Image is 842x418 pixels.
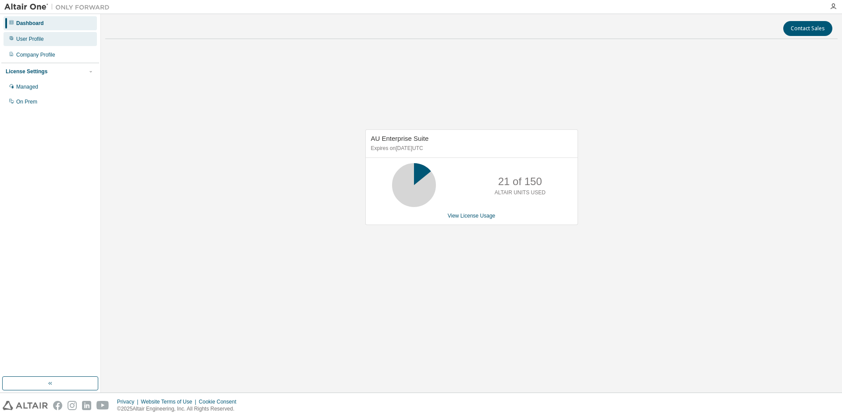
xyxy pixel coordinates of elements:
[783,21,832,36] button: Contact Sales
[96,401,109,410] img: youtube.svg
[16,20,44,27] div: Dashboard
[117,398,141,405] div: Privacy
[4,3,114,11] img: Altair One
[141,398,199,405] div: Website Terms of Use
[6,68,47,75] div: License Settings
[16,98,37,105] div: On Prem
[68,401,77,410] img: instagram.svg
[117,405,242,413] p: © 2025 Altair Engineering, Inc. All Rights Reserved.
[16,36,44,43] div: User Profile
[3,401,48,410] img: altair_logo.svg
[371,145,570,152] p: Expires on [DATE] UTC
[498,174,542,189] p: 21 of 150
[199,398,241,405] div: Cookie Consent
[371,135,429,142] span: AU Enterprise Suite
[448,213,496,219] a: View License Usage
[495,189,546,196] p: ALTAIR UNITS USED
[82,401,91,410] img: linkedin.svg
[16,51,55,58] div: Company Profile
[53,401,62,410] img: facebook.svg
[16,83,38,90] div: Managed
